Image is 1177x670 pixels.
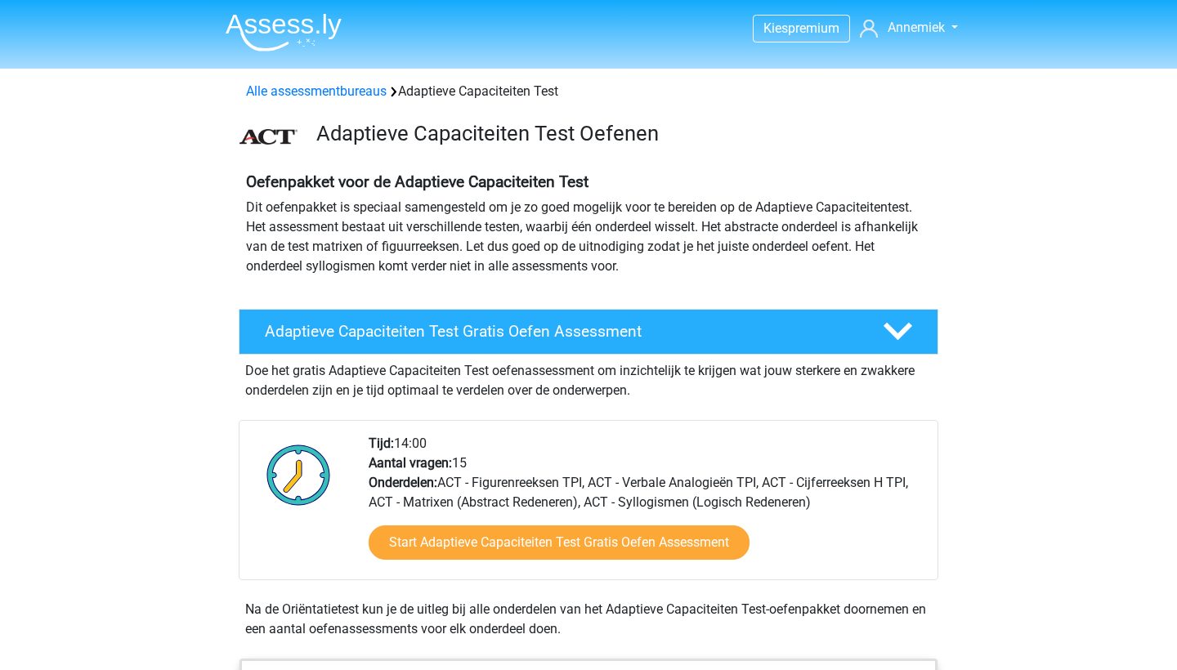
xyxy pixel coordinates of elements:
[239,82,938,101] div: Adaptieve Capaciteiten Test
[246,83,387,99] a: Alle assessmentbureaus
[316,121,925,146] h3: Adaptieve Capaciteiten Test Oefenen
[246,172,588,191] b: Oefenpakket voor de Adaptieve Capaciteiten Test
[369,475,437,490] b: Onderdelen:
[239,600,938,639] div: Na de Oriëntatietest kun je de uitleg bij alle onderdelen van het Adaptieve Capaciteiten Test-oef...
[888,20,945,35] span: Annemiek
[369,435,394,451] b: Tijd:
[246,198,931,276] p: Dit oefenpakket is speciaal samengesteld om je zo goed mogelijk voor te bereiden op de Adaptieve ...
[369,525,750,560] a: Start Adaptieve Capaciteiten Test Gratis Oefen Assessment
[788,20,839,36] span: premium
[226,13,342,51] img: Assessly
[754,17,849,39] a: Kiespremium
[257,434,340,516] img: Klok
[356,434,937,579] div: 14:00 15 ACT - Figurenreeksen TPI, ACT - Verbale Analogieën TPI, ACT - Cijferreeksen H TPI, ACT -...
[369,455,452,471] b: Aantal vragen:
[239,129,298,145] img: ACT
[265,322,857,341] h4: Adaptieve Capaciteiten Test Gratis Oefen Assessment
[239,355,938,400] div: Doe het gratis Adaptieve Capaciteiten Test oefenassessment om inzichtelijk te krijgen wat jouw st...
[232,309,945,355] a: Adaptieve Capaciteiten Test Gratis Oefen Assessment
[853,18,964,38] a: Annemiek
[763,20,788,36] span: Kies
